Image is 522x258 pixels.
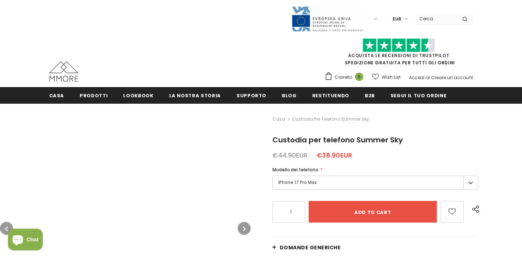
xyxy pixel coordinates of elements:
[291,16,364,22] a: Javni Razpis
[372,71,401,83] a: Wish List
[291,6,364,32] img: Javni Razpis
[237,92,266,99] span: supporto
[325,42,473,66] span: SPEDIZIONE GRATUITA PER TUTTI GLI ORDINI
[355,73,363,81] span: 0
[123,92,153,99] span: Lookbook
[348,52,450,59] a: Acquista le recensioni di TrustPilot
[49,61,78,82] img: Casi MMORE
[169,92,221,99] span: La nostra storia
[317,151,352,160] span: €38.90EUR
[312,92,349,99] span: Restituendo
[280,244,341,251] span: Domande generiche
[391,92,446,99] span: Segui il tuo ordine
[272,115,285,124] a: Casa
[365,87,375,103] a: B2B
[393,16,401,23] span: EUR
[80,92,108,99] span: Prodotti
[282,92,297,99] span: Blog
[169,87,221,103] a: La nostra storia
[123,87,153,103] a: Lookbook
[272,176,479,190] label: iPhone 17 Pro Max
[365,92,375,99] span: B2B
[431,74,473,81] a: Creare un account
[49,87,64,103] a: Casa
[309,201,437,223] input: Add to cart
[237,87,266,103] a: supporto
[282,87,297,103] a: Blog
[325,72,367,83] a: Carrello 0
[382,74,401,81] span: Wish List
[312,87,349,103] a: Restituendo
[49,92,64,99] span: Casa
[292,115,369,124] span: Custodia per telefono Summer Sky
[409,74,425,81] a: Accedi
[272,135,403,145] span: Custodia per telefono Summer Sky
[272,151,308,160] span: €44.90EUR
[391,87,446,103] a: Segui il tuo ordine
[272,167,318,173] span: Modello del telefono
[80,87,108,103] a: Prodotti
[426,74,430,81] span: or
[6,229,45,252] inbox-online-store-chat: Shopify online store chat
[363,38,435,52] img: Fidati di Pilot Stars
[415,13,457,24] input: Search Site
[335,74,352,81] span: Carrello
